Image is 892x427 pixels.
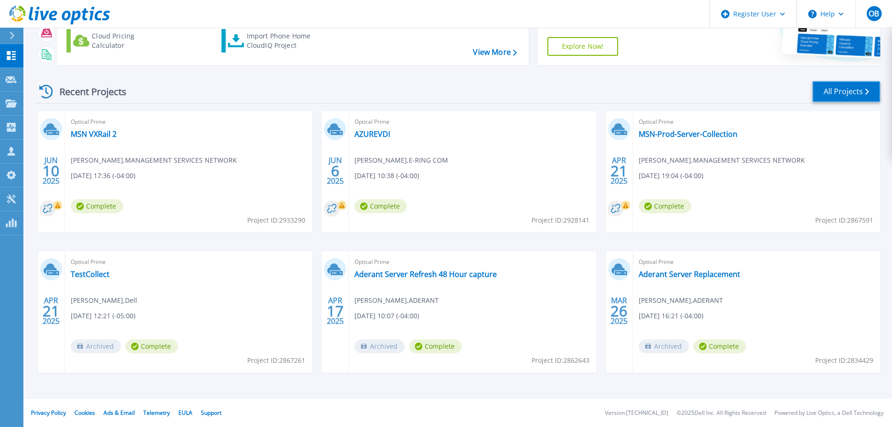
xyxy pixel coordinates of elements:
span: [PERSON_NAME] , ADERANT [639,295,723,306]
span: Project ID: 2867591 [815,215,873,225]
a: Support [201,409,221,417]
span: Optical Prime [639,117,875,127]
span: 17 [327,307,344,315]
span: [PERSON_NAME] , Dell [71,295,137,306]
span: [DATE] 10:38 (-04:00) [354,171,419,181]
a: MSN-Prod-Server-Collection [639,129,737,139]
span: Optical Prime [71,117,307,127]
span: [PERSON_NAME] , MANAGEMENT SERVICES NETWORK [639,155,805,165]
a: All Projects [812,81,880,102]
a: Cloud Pricing Calculator [66,29,171,52]
span: [DATE] 10:07 (-04:00) [354,311,419,321]
span: 10 [43,167,59,175]
span: [DATE] 12:21 (-05:00) [71,311,135,321]
span: Project ID: 2867261 [247,355,305,366]
span: OB [869,10,879,17]
span: Complete [693,339,746,353]
a: EULA [178,409,192,417]
span: 21 [611,167,627,175]
div: Recent Projects [36,80,139,103]
div: APR 2025 [42,294,60,328]
a: MSN VXRail 2 [71,129,117,139]
div: APR 2025 [610,154,628,188]
span: Project ID: 2834429 [815,355,873,366]
span: 26 [611,307,627,315]
span: [DATE] 17:36 (-04:00) [71,171,135,181]
span: [PERSON_NAME] , MANAGEMENT SERVICES NETWORK [71,155,237,165]
div: Cloud Pricing Calculator [92,31,167,50]
span: Project ID: 2862643 [531,355,590,366]
a: Aderant Server Replacement [639,270,740,279]
a: Aderant Server Refresh 48 Hour capture [354,270,497,279]
span: Optical Prime [354,257,590,267]
li: Powered by Live Optics, a Dell Technology [774,410,884,416]
a: AZUREVDI [354,129,390,139]
span: Archived [71,339,121,353]
span: Archived [639,339,689,353]
span: Optical Prime [354,117,590,127]
span: Project ID: 2928141 [531,215,590,225]
span: Complete [639,199,691,213]
span: Complete [409,339,462,353]
span: 21 [43,307,59,315]
div: MAR 2025 [610,294,628,328]
span: [PERSON_NAME] , ADERANT [354,295,439,306]
span: [DATE] 16:21 (-04:00) [639,311,703,321]
a: TestCollect [71,270,110,279]
a: Privacy Policy [31,409,66,417]
span: [PERSON_NAME] , E-RING COM [354,155,448,165]
div: JUN 2025 [326,154,344,188]
span: Complete [71,199,123,213]
div: APR 2025 [326,294,344,328]
div: JUN 2025 [42,154,60,188]
a: View More [473,48,516,57]
span: [DATE] 19:04 (-04:00) [639,171,703,181]
span: 6 [331,167,339,175]
a: Ads & Email [103,409,135,417]
span: Complete [125,339,178,353]
span: Project ID: 2933290 [247,215,305,225]
span: Complete [354,199,407,213]
span: Archived [354,339,405,353]
li: Version: [TECHNICAL_ID] [605,410,668,416]
a: Telemetry [143,409,170,417]
div: Import Phone Home CloudIQ Project [247,31,320,50]
li: © 2025 Dell Inc. All Rights Reserved [677,410,766,416]
a: Cookies [74,409,95,417]
span: Optical Prime [639,257,875,267]
span: Optical Prime [71,257,307,267]
a: Explore Now! [547,37,619,56]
